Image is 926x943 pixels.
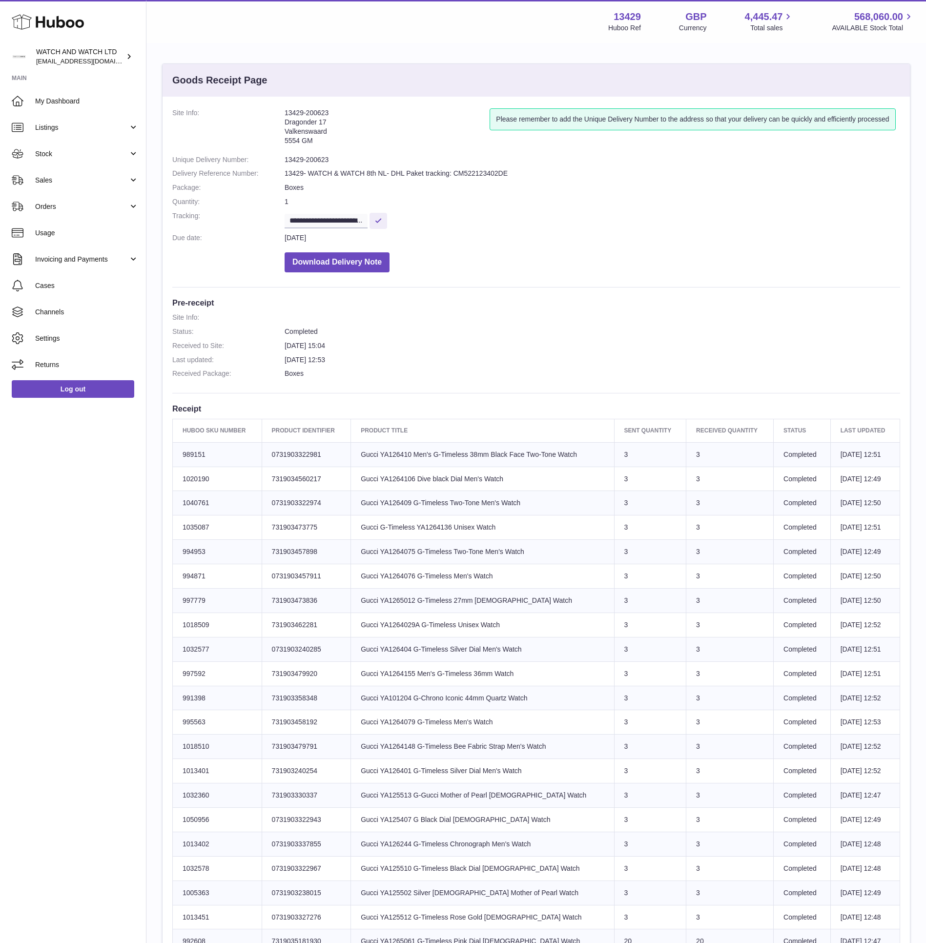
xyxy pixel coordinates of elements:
[172,233,285,243] dt: Due date:
[686,905,774,929] td: 3
[830,759,900,783] td: [DATE] 12:52
[173,808,262,832] td: 1050956
[172,183,285,192] dt: Package:
[830,637,900,661] td: [DATE] 12:51
[774,832,831,856] td: Completed
[830,905,900,929] td: [DATE] 12:48
[750,23,794,33] span: Total sales
[285,369,900,378] dd: Boxes
[172,369,285,378] dt: Received Package:
[686,759,774,783] td: 3
[830,467,900,491] td: [DATE] 12:49
[614,467,686,491] td: 3
[614,564,686,589] td: 3
[351,588,614,613] td: Gucci YA1265012 G-Timeless 27mm [DEMOGRAPHIC_DATA] Watch
[830,491,900,515] td: [DATE] 12:50
[35,255,128,264] span: Invoicing and Payments
[686,637,774,661] td: 3
[774,467,831,491] td: Completed
[614,759,686,783] td: 3
[745,10,783,23] span: 4,445.47
[172,155,285,164] dt: Unique Delivery Number:
[173,710,262,735] td: 995563
[774,661,831,686] td: Completed
[774,856,831,881] td: Completed
[173,540,262,564] td: 994953
[285,183,900,192] dd: Boxes
[774,588,831,613] td: Completed
[830,613,900,637] td: [DATE] 12:52
[262,540,351,564] td: 731903457898
[351,613,614,637] td: Gucci YA1264029A G-Timeless Unisex Watch
[351,515,614,540] td: Gucci G-Timeless YA1264136 Unisex Watch
[351,467,614,491] td: Gucci YA1264106 Dive black Dial Men's Watch
[351,661,614,686] td: Gucci YA1264155 Men's G-Timeless 36mm Watch
[262,442,351,467] td: 0731903322981
[262,491,351,515] td: 0731903322974
[262,467,351,491] td: 7319034560217
[351,540,614,564] td: Gucci YA1264075 G-Timeless Two-Tone Men's Watch
[262,735,351,759] td: 731903479791
[35,334,139,343] span: Settings
[830,710,900,735] td: [DATE] 12:53
[351,759,614,783] td: Gucci YA126401 G-Timeless Silver Dial Men's Watch
[172,313,285,322] dt: Site Info:
[262,613,351,637] td: 731903462281
[614,710,686,735] td: 3
[36,57,144,65] span: [EMAIL_ADDRESS][DOMAIN_NAME]
[262,661,351,686] td: 731903479920
[774,491,831,515] td: Completed
[262,808,351,832] td: 0731903322943
[854,10,903,23] span: 568,060.00
[285,355,900,365] dd: [DATE] 12:53
[35,228,139,238] span: Usage
[262,759,351,783] td: 731903240254
[262,564,351,589] td: 0731903457911
[686,515,774,540] td: 3
[173,759,262,783] td: 1013401
[262,905,351,929] td: 0731903327276
[35,176,128,185] span: Sales
[830,856,900,881] td: [DATE] 12:48
[614,856,686,881] td: 3
[173,588,262,613] td: 997779
[774,881,831,905] td: Completed
[686,564,774,589] td: 3
[173,905,262,929] td: 1013451
[614,491,686,515] td: 3
[285,252,390,272] button: Download Delivery Note
[285,233,900,243] dd: [DATE]
[172,169,285,178] dt: Delivery Reference Number:
[173,661,262,686] td: 997592
[830,515,900,540] td: [DATE] 12:51
[774,686,831,710] td: Completed
[172,297,900,308] h3: Pre-receipt
[173,881,262,905] td: 1005363
[614,10,641,23] strong: 13429
[832,10,914,33] a: 568,060.00 AVAILABLE Stock Total
[614,613,686,637] td: 3
[774,710,831,735] td: Completed
[285,341,900,350] dd: [DATE] 15:04
[614,540,686,564] td: 3
[173,419,262,442] th: Huboo SKU Number
[285,169,900,178] dd: 13429- WATCH & WATCH 8th NL- DHL Paket tracking: CM522123402DE
[35,281,139,290] span: Cases
[830,419,900,442] th: Last updated
[614,881,686,905] td: 3
[774,783,831,808] td: Completed
[830,783,900,808] td: [DATE] 12:47
[686,808,774,832] td: 3
[35,97,139,106] span: My Dashboard
[351,710,614,735] td: Gucci YA1264079 G-Timeless Men's Watch
[351,832,614,856] td: Gucci YA126244 G-Timeless Chronograph Men's Watch
[686,613,774,637] td: 3
[614,442,686,467] td: 3
[173,856,262,881] td: 1032578
[830,832,900,856] td: [DATE] 12:48
[830,564,900,589] td: [DATE] 12:50
[173,686,262,710] td: 991398
[351,564,614,589] td: Gucci YA1264076 G-Timeless Men's Watch
[614,735,686,759] td: 3
[351,442,614,467] td: Gucci YA126410 Men's G-Timeless 38mm Black Face Two-Tone Watch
